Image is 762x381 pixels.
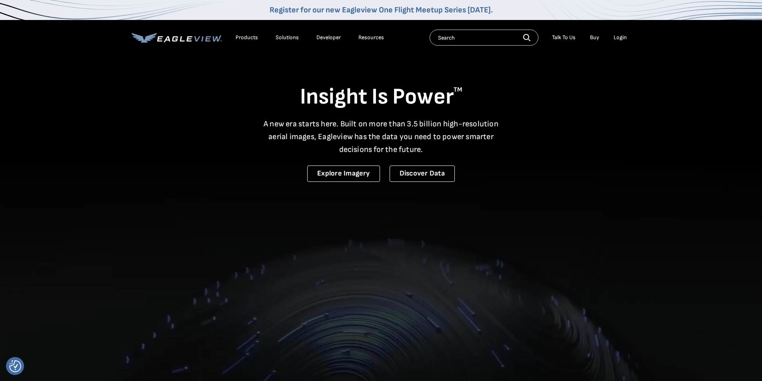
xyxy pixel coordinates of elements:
[390,166,455,182] a: Discover Data
[276,34,299,41] div: Solutions
[552,34,576,41] div: Talk To Us
[270,5,493,15] a: Register for our new Eagleview One Flight Meetup Series [DATE].
[358,34,384,41] div: Resources
[454,86,462,94] sup: TM
[259,118,504,156] p: A new era starts here. Built on more than 3.5 billion high-resolution aerial images, Eagleview ha...
[9,360,21,372] img: Revisit consent button
[614,34,627,41] div: Login
[430,30,538,46] input: Search
[590,34,599,41] a: Buy
[307,166,380,182] a: Explore Imagery
[132,83,631,111] h1: Insight Is Power
[236,34,258,41] div: Products
[9,360,21,372] button: Consent Preferences
[316,34,341,41] a: Developer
